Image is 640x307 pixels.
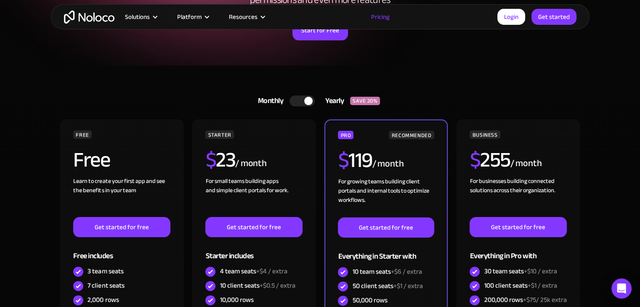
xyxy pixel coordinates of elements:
span: $ [338,140,348,180]
div: Resources [218,11,274,22]
span: $ [470,140,480,180]
a: Get started for free [470,217,566,237]
div: 200,000 rows [484,295,566,304]
h2: 255 [470,149,510,170]
div: Open Intercom Messenger [611,278,632,299]
div: 4 team seats [220,267,287,276]
h2: Free [73,149,110,170]
div: / month [235,157,267,170]
a: Get started [531,9,576,25]
a: Login [497,9,525,25]
span: +$75/ 25k extra [523,294,566,306]
span: +$6 / extra [390,265,422,278]
a: Pricing [361,11,400,22]
div: Learn to create your first app and see the benefits in your team ‍ [73,177,170,217]
div: For businesses building connected solutions across their organization. ‍ [470,177,566,217]
a: Get started for free [205,217,302,237]
div: 10,000 rows [220,295,253,304]
div: 30 team seats [484,267,557,276]
div: / month [372,157,404,171]
div: RECOMMENDED [389,131,434,139]
div: STARTER [205,130,234,139]
div: Starter includes [205,237,302,265]
div: For small teams building apps and simple client portals for work. ‍ [205,177,302,217]
div: Yearly [315,95,350,107]
div: Monthly [247,95,290,107]
div: Everything in Starter with [338,238,434,265]
div: 3 team seats [88,267,123,276]
div: Platform [177,11,202,22]
span: +$1 / extra [527,279,557,292]
div: 50 client seats [352,281,422,291]
div: Solutions [114,11,167,22]
h2: 23 [205,149,235,170]
a: home [64,11,114,24]
span: +$10 / extra [523,265,557,278]
div: For growing teams building client portals and internal tools to optimize workflows. [338,177,434,217]
div: FREE [73,130,92,139]
span: +$1 / extra [393,280,422,292]
div: Free includes [73,237,170,265]
a: Get started for free [338,217,434,238]
div: 10 team seats [352,267,422,276]
h2: 119 [338,150,372,171]
div: 100 client seats [484,281,557,290]
div: SAVE 20% [350,97,380,105]
div: / month [510,157,542,170]
div: Solutions [125,11,150,22]
div: 2,000 rows [88,295,119,304]
span: +$0.5 / extra [259,279,295,292]
div: 10 client seats [220,281,295,290]
div: 50,000 rows [352,296,387,305]
div: PRO [338,131,353,139]
div: 7 client seats [88,281,124,290]
div: Resources [229,11,258,22]
div: Platform [167,11,218,22]
a: Get started for free [73,217,170,237]
div: Everything in Pro with [470,237,566,265]
div: BUSINESS [470,130,500,139]
span: +$4 / extra [256,265,287,278]
span: $ [205,140,216,180]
